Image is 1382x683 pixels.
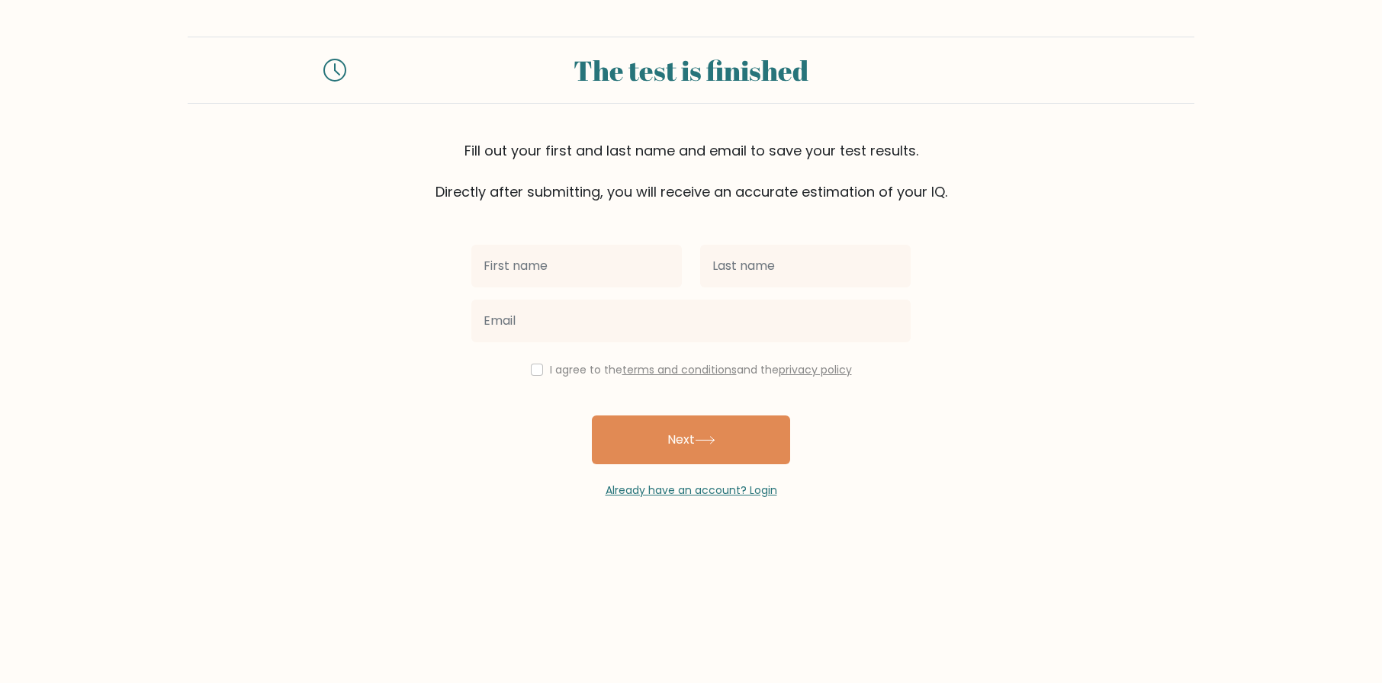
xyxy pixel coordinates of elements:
a: Already have an account? Login [606,483,777,498]
label: I agree to the and the [550,362,852,377]
div: The test is finished [365,50,1017,91]
input: Email [471,300,911,342]
button: Next [592,415,790,464]
a: privacy policy [779,362,852,377]
a: terms and conditions [622,362,737,377]
input: First name [471,245,682,287]
div: Fill out your first and last name and email to save your test results. Directly after submitting,... [188,140,1194,202]
input: Last name [700,245,911,287]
